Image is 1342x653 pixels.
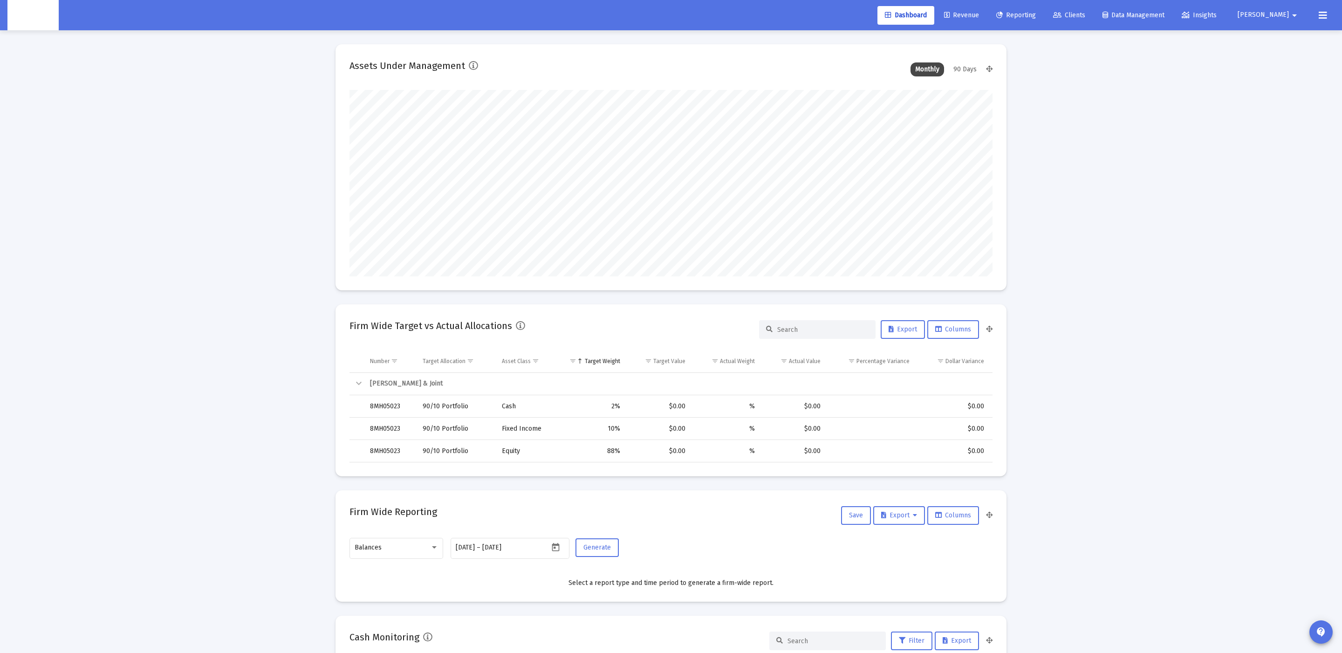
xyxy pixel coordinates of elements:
div: $0.00 [633,402,685,411]
td: 8MH05023 [363,418,416,440]
span: Clients [1053,11,1085,19]
span: [PERSON_NAME] [1238,11,1289,19]
input: Start date [456,544,475,551]
td: 90/10 Portfolio [416,418,495,440]
button: Export [881,320,925,339]
div: Select a report type and time period to generate a firm-wide report. [349,578,993,588]
td: Column Target Value [627,350,692,372]
div: $0.00 [633,424,685,433]
td: 8MH05023 [363,395,416,418]
div: Target Value [653,357,685,365]
a: Reporting [989,6,1043,25]
div: $0.00 [768,447,821,456]
td: Column Target Allocation [416,350,495,372]
div: $0.00 [768,424,821,433]
span: Export [943,637,971,645]
span: Show filter options for column 'Actual Value' [781,357,787,364]
td: 8MH05023 [363,440,416,462]
div: Monthly [911,62,944,76]
span: Revenue [944,11,979,19]
img: Dashboard [14,6,52,25]
td: 90/10 Portfolio [416,440,495,462]
div: [PERSON_NAME] & Joint [370,379,984,388]
a: Revenue [937,6,986,25]
div: Data grid [349,350,993,462]
button: Columns [927,320,979,339]
div: Dollar Variance [945,357,984,365]
span: Show filter options for column 'Target Weight' [569,357,576,364]
div: 2% [563,402,620,411]
button: Save [841,506,871,525]
div: % [698,424,755,433]
h2: Assets Under Management [349,58,465,73]
a: Dashboard [877,6,934,25]
button: Columns [927,506,979,525]
input: Search [787,637,879,645]
div: 90 Days [949,62,981,76]
td: Column Percentage Variance [827,350,917,372]
span: Show filter options for column 'Percentage Variance' [848,357,855,364]
span: Export [889,325,917,333]
div: % [698,447,755,456]
a: Clients [1046,6,1093,25]
h2: Cash Monitoring [349,630,419,645]
span: Show filter options for column 'Number' [391,357,398,364]
button: Generate [575,538,619,557]
td: Fixed Income [495,418,557,440]
td: Column Number [363,350,416,372]
div: Percentage Variance [856,357,910,365]
div: Asset Class [502,357,531,365]
span: Columns [935,511,971,519]
td: Column Actual Weight [692,350,762,372]
span: Insights [1182,11,1217,19]
td: Column Asset Class [495,350,557,372]
div: $0.00 [633,447,685,456]
input: End date [482,544,527,551]
span: Show filter options for column 'Target Value' [645,357,652,364]
td: Equity [495,440,557,462]
span: Reporting [996,11,1036,19]
h2: Firm Wide Target vs Actual Allocations [349,318,512,333]
div: Number [370,357,390,365]
a: Insights [1174,6,1224,25]
td: Column Dollar Variance [916,350,993,372]
span: Show filter options for column 'Asset Class' [532,357,539,364]
td: Collapse [349,373,363,395]
span: Export [881,511,917,519]
div: 10% [563,424,620,433]
div: Target Allocation [423,357,466,365]
div: $0.00 [923,447,984,456]
div: $0.00 [768,402,821,411]
span: Columns [935,325,971,333]
td: Column Actual Value [761,350,827,372]
td: 90/10 Portfolio [416,395,495,418]
span: Save [849,511,863,519]
div: Target Weight [585,357,620,365]
span: Data Management [1102,11,1164,19]
span: Filter [899,637,924,645]
button: Open calendar [549,540,562,554]
div: $0.00 [923,402,984,411]
span: Generate [583,543,611,551]
span: Show filter options for column 'Dollar Variance' [937,357,944,364]
button: Export [873,506,925,525]
button: Export [935,632,979,650]
div: Actual Value [789,357,821,365]
button: Filter [891,632,932,650]
a: Data Management [1095,6,1172,25]
div: Actual Weight [720,357,755,365]
span: Show filter options for column 'Actual Weight' [712,357,719,364]
div: 88% [563,447,620,456]
div: % [698,402,755,411]
mat-icon: contact_support [1315,626,1327,638]
span: – [477,544,480,551]
td: Column Target Weight [557,350,626,372]
div: $0.00 [923,424,984,433]
button: [PERSON_NAME] [1226,6,1311,24]
input: Search [777,326,869,334]
span: Show filter options for column 'Target Allocation' [467,357,474,364]
mat-icon: arrow_drop_down [1289,6,1300,25]
h2: Firm Wide Reporting [349,504,437,519]
td: Cash [495,395,557,418]
span: Balances [355,543,382,551]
